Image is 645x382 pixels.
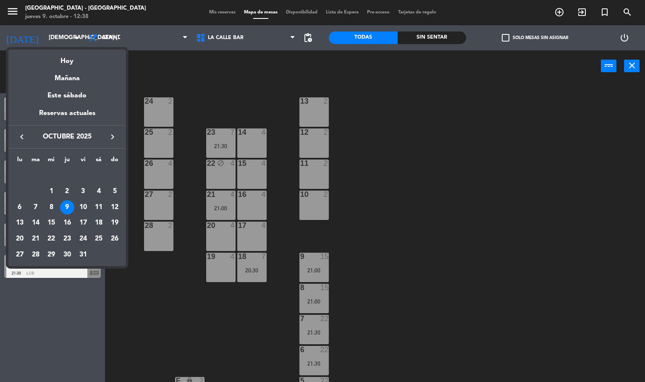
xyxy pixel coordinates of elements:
div: 30 [60,248,74,262]
div: 7 [29,200,43,215]
div: Hoy [8,50,126,67]
div: 2 [60,184,74,199]
button: keyboard_arrow_right [105,131,120,142]
th: domingo [107,155,123,168]
td: 17 de octubre de 2025 [75,215,91,231]
td: 20 de octubre de 2025 [12,231,28,247]
div: 16 [60,216,74,230]
div: 11 [92,200,106,215]
div: 31 [76,248,90,262]
div: 5 [107,184,122,199]
div: Mañana [8,67,126,84]
td: 10 de octubre de 2025 [75,199,91,215]
td: 4 de octubre de 2025 [91,183,107,199]
div: 10 [76,200,90,215]
td: 25 de octubre de 2025 [91,231,107,247]
td: 5 de octubre de 2025 [107,183,123,199]
i: keyboard_arrow_left [17,132,27,142]
th: miércoles [43,155,59,168]
td: OCT. [12,168,123,184]
div: 20 [13,232,27,246]
div: Reservas actuales [8,108,126,125]
td: 24 de octubre de 2025 [75,231,91,247]
div: 27 [13,248,27,262]
td: 9 de octubre de 2025 [59,199,75,215]
td: 29 de octubre de 2025 [43,247,59,263]
div: 14 [29,216,43,230]
div: 28 [29,248,43,262]
div: 24 [76,232,90,246]
td: 21 de octubre de 2025 [28,231,44,247]
div: 12 [107,200,122,215]
button: keyboard_arrow_left [14,131,29,142]
div: 23 [60,232,74,246]
div: 6 [13,200,27,215]
div: 1 [44,184,58,199]
div: 4 [92,184,106,199]
div: 13 [13,216,27,230]
div: 8 [44,200,58,215]
th: sábado [91,155,107,168]
td: 1 de octubre de 2025 [43,183,59,199]
span: octubre 2025 [29,131,105,142]
div: 21 [29,232,43,246]
i: keyboard_arrow_right [107,132,118,142]
td: 11 de octubre de 2025 [91,199,107,215]
div: 25 [92,232,106,246]
div: 22 [44,232,58,246]
div: 9 [60,200,74,215]
div: 29 [44,248,58,262]
td: 31 de octubre de 2025 [75,247,91,263]
div: 19 [107,216,122,230]
td: 27 de octubre de 2025 [12,247,28,263]
div: 15 [44,216,58,230]
td: 2 de octubre de 2025 [59,183,75,199]
td: 22 de octubre de 2025 [43,231,59,247]
td: 3 de octubre de 2025 [75,183,91,199]
th: viernes [75,155,91,168]
td: 30 de octubre de 2025 [59,247,75,263]
div: 17 [76,216,90,230]
div: 3 [76,184,90,199]
th: jueves [59,155,75,168]
td: 14 de octubre de 2025 [28,215,44,231]
td: 18 de octubre de 2025 [91,215,107,231]
td: 8 de octubre de 2025 [43,199,59,215]
td: 19 de octubre de 2025 [107,215,123,231]
th: martes [28,155,44,168]
div: 26 [107,232,122,246]
td: 23 de octubre de 2025 [59,231,75,247]
td: 7 de octubre de 2025 [28,199,44,215]
div: 18 [92,216,106,230]
td: 28 de octubre de 2025 [28,247,44,263]
td: 12 de octubre de 2025 [107,199,123,215]
td: 26 de octubre de 2025 [107,231,123,247]
th: lunes [12,155,28,168]
td: 6 de octubre de 2025 [12,199,28,215]
td: 15 de octubre de 2025 [43,215,59,231]
td: 13 de octubre de 2025 [12,215,28,231]
div: Este sábado [8,84,126,107]
td: 16 de octubre de 2025 [59,215,75,231]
